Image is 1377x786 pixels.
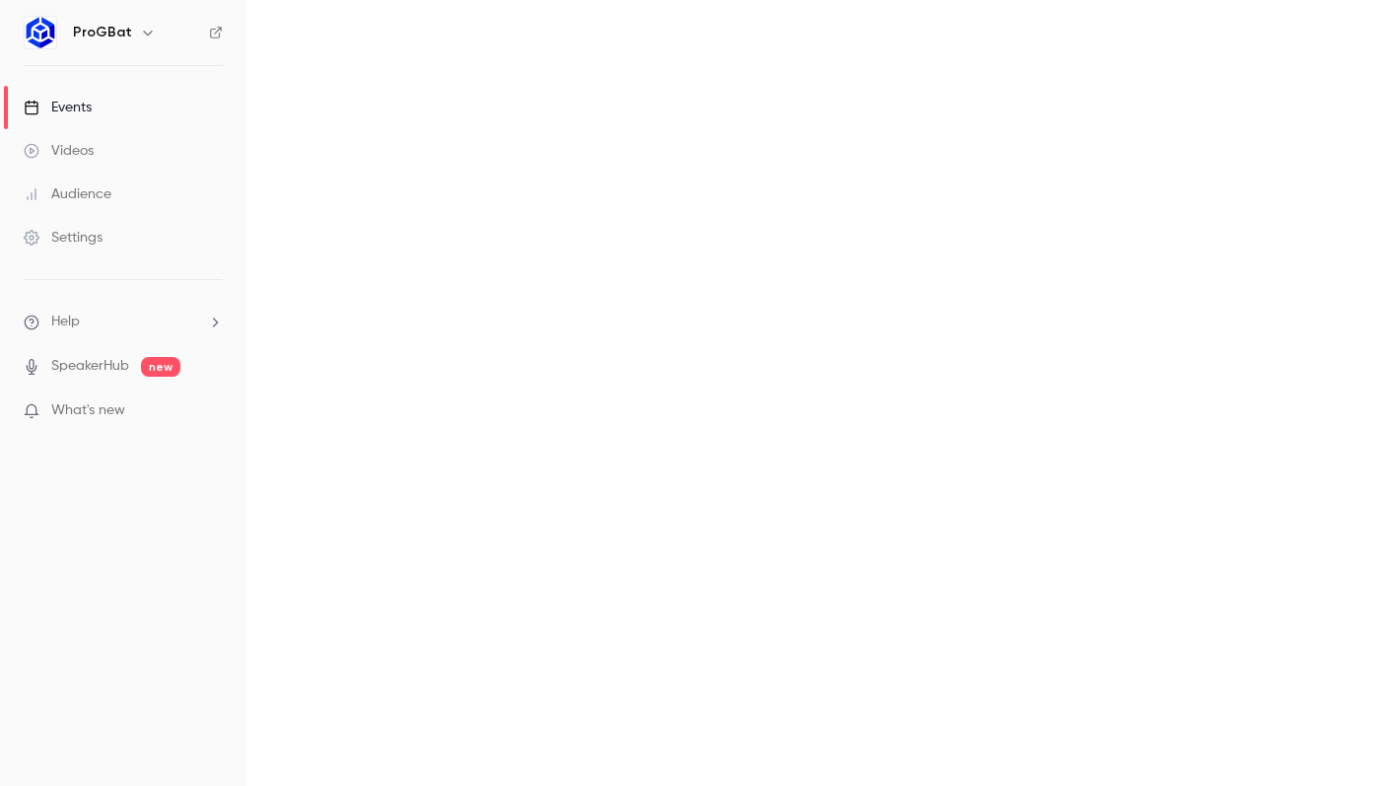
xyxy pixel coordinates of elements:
li: help-dropdown-opener [24,312,223,332]
span: What's new [51,400,125,421]
img: ProGBat [25,17,56,48]
span: Help [51,312,80,332]
div: Videos [24,141,94,161]
div: Settings [24,228,103,248]
div: Audience [24,184,111,204]
h6: ProGBat [73,23,132,42]
a: SpeakerHub [51,356,129,377]
div: Events [24,98,92,117]
span: new [141,357,180,377]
